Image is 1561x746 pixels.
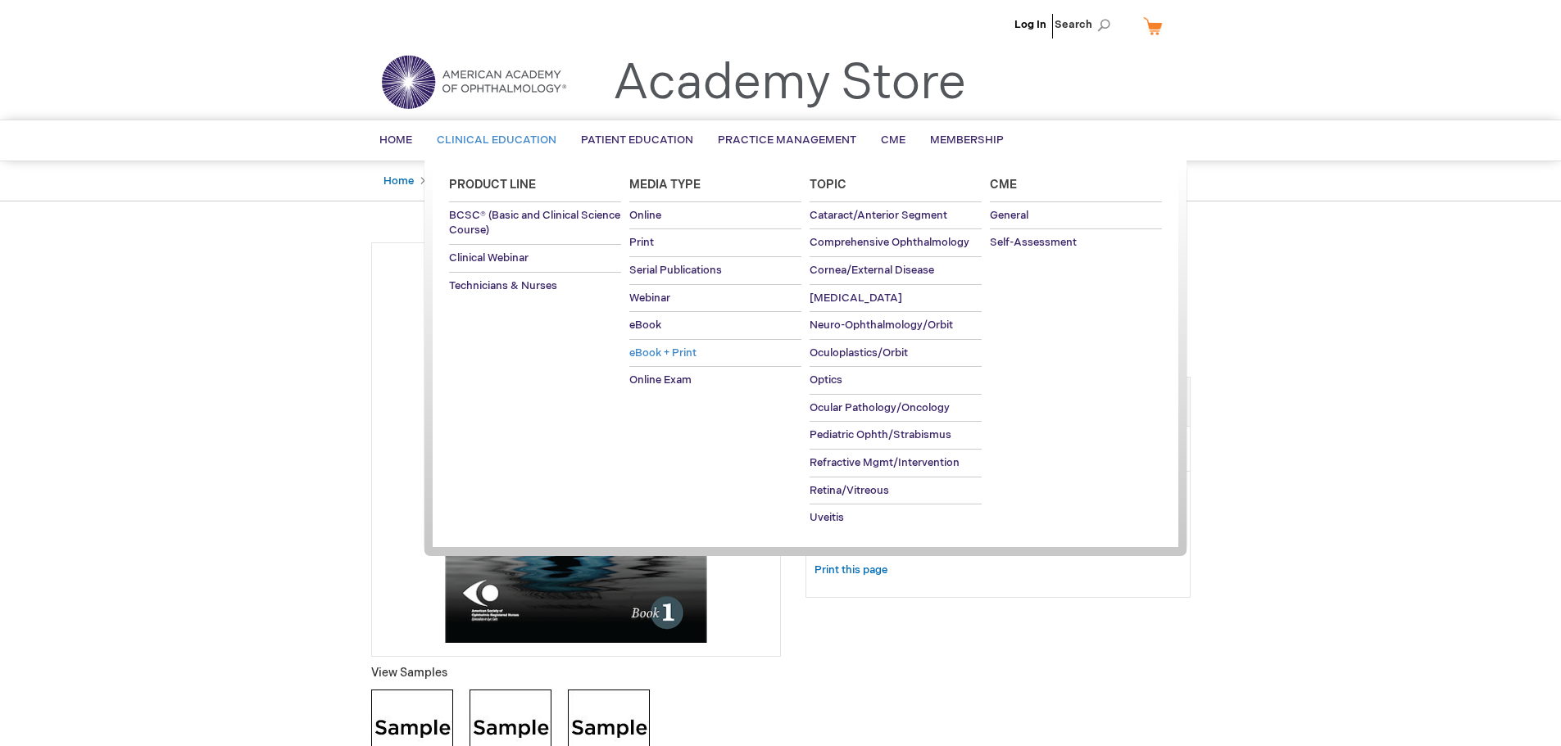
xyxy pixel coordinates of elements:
span: Retina/Vitreous [810,484,889,497]
span: Patient Education [581,133,693,147]
span: Media Type [629,178,701,192]
span: Product Line [449,178,536,192]
span: Pediatric Ophth/Strabismus [810,428,951,441]
span: Search [1055,8,1117,41]
span: Clinical Education [437,133,556,147]
span: Ocular Pathology/Oncology [810,401,950,414]
span: [MEDICAL_DATA] [810,292,902,305]
a: Print this page [815,560,887,581]
span: Cataract/Anterior Segment [810,209,947,222]
span: BCSC® (Basic and Clinical Science Course) [449,209,620,237]
a: Log In [1014,18,1046,31]
span: Comprehensive Ophthalmology [810,236,969,249]
span: Webinar [629,292,670,305]
span: Online Exam [629,373,692,387]
span: Uveitis [810,511,844,524]
span: Home [379,133,412,147]
span: Online [629,209,661,222]
span: Serial Publications [629,264,722,277]
span: Cornea/External Disease [810,264,934,277]
span: Clinical Webinar [449,251,529,264]
span: Technicians & Nurses [449,279,557,292]
span: Membership [930,133,1004,147]
img: Essentials of Ophthalmic Nursing kit RVSD (V1-V4) [380,251,772,643]
span: eBook [629,319,661,332]
span: CME [881,133,905,147]
span: Optics [810,373,842,387]
span: Oculoplastics/Orbit [810,346,908,359]
span: General [990,209,1028,222]
span: Self-Assessment [990,236,1077,249]
span: Neuro-Ophthalmology/Orbit [810,319,953,332]
a: Home [383,174,414,188]
span: Refractive Mgmt/Intervention [810,456,960,469]
span: eBook + Print [629,346,697,359]
p: View Samples [371,665,781,681]
a: Academy Store [613,54,966,113]
span: Cme [990,178,1017,192]
span: Topic [810,178,846,192]
span: Print [629,236,654,249]
span: Practice Management [718,133,856,147]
